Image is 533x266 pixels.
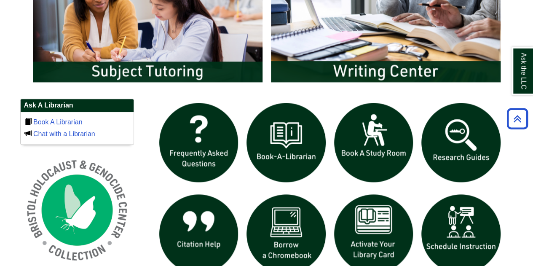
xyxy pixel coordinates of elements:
[21,99,134,112] h2: Ask A Librarian
[417,99,505,186] img: Research Guides icon links to research guides web page
[33,118,83,126] a: Book A Librarian
[504,113,531,124] a: Back to Top
[33,130,95,137] a: Chat with a Librarian
[330,99,418,186] img: book a study room icon links to book a study room web page
[155,99,243,186] img: frequently asked questions
[242,99,330,186] img: Book a Librarian icon links to book a librarian web page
